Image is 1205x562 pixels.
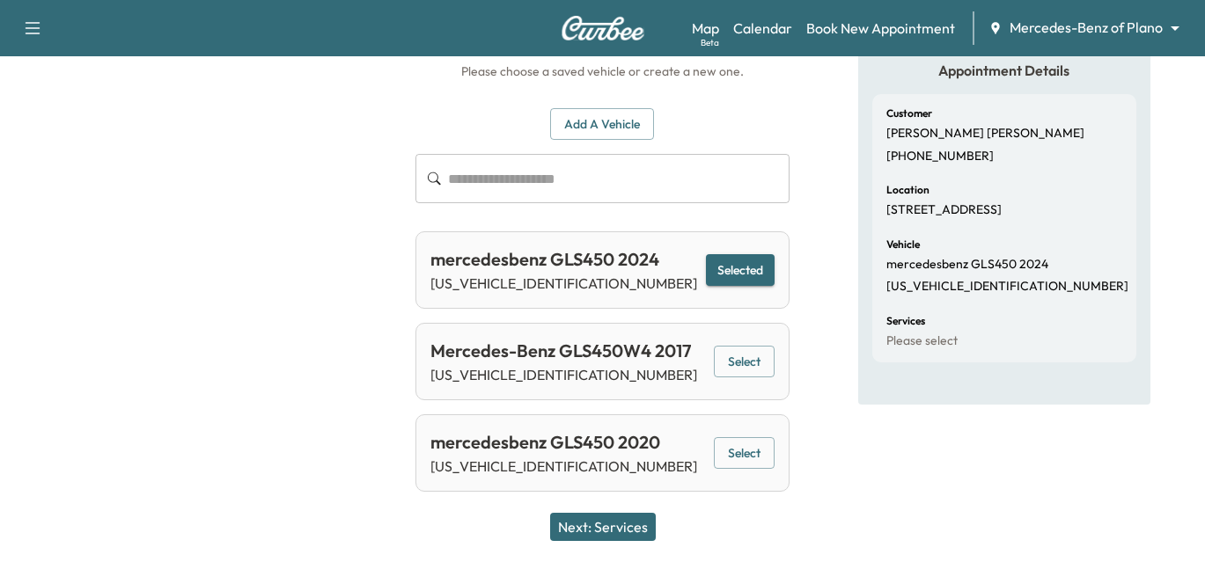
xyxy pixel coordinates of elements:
[692,18,719,39] a: MapBeta
[430,338,697,364] div: Mercedes-Benz GLS450W4 2017
[886,108,932,119] h6: Customer
[430,456,697,477] p: [US_VEHICLE_IDENTIFICATION_NUMBER]
[430,364,697,385] p: [US_VEHICLE_IDENTIFICATION_NUMBER]
[714,437,775,470] button: Select
[886,149,994,164] p: [PHONE_NUMBER]
[701,36,719,49] div: Beta
[886,185,929,195] h6: Location
[415,62,789,80] h6: Please choose a saved vehicle or create a new one.
[886,257,1048,273] p: mercedesbenz GLS450 2024
[886,333,958,349] p: Please select
[550,108,654,141] button: Add a Vehicle
[1010,18,1163,38] span: Mercedes-Benz of Plano
[886,316,925,326] h6: Services
[886,279,1128,295] p: [US_VEHICLE_IDENTIFICATION_NUMBER]
[430,429,697,456] div: mercedesbenz GLS450 2020
[561,16,645,40] img: Curbee Logo
[806,18,955,39] a: Book New Appointment
[430,273,697,294] p: [US_VEHICLE_IDENTIFICATION_NUMBER]
[733,18,792,39] a: Calendar
[872,61,1136,80] h5: Appointment Details
[430,246,697,273] div: mercedesbenz GLS450 2024
[886,239,920,250] h6: Vehicle
[714,346,775,378] button: Select
[886,126,1084,142] p: [PERSON_NAME] [PERSON_NAME]
[706,254,774,287] button: Selected
[886,202,1002,218] p: [STREET_ADDRESS]
[550,513,656,541] button: Next: Services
